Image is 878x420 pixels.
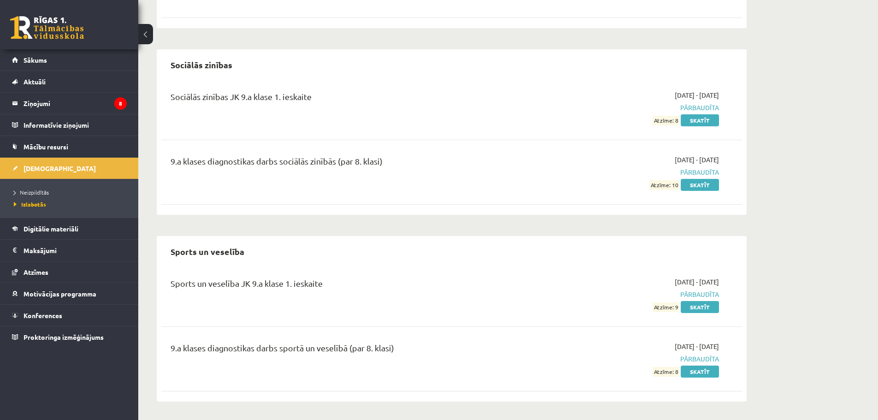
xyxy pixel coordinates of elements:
span: Atzīme: 8 [653,367,679,377]
legend: Maksājumi [24,240,127,261]
a: Skatīt [681,179,719,191]
i: 8 [114,97,127,110]
span: Pārbaudīta [545,167,719,177]
legend: Ziņojumi [24,93,127,114]
a: [DEMOGRAPHIC_DATA] [12,158,127,179]
span: Atzīme: 10 [649,180,679,190]
span: [DATE] - [DATE] [675,155,719,165]
span: [DATE] - [DATE] [675,277,719,287]
div: Sociālās zinības JK 9.a klase 1. ieskaite [171,90,531,107]
a: Maksājumi [12,240,127,261]
a: Izlabotās [14,200,129,208]
span: Atzīme: 8 [653,116,679,125]
a: Ziņojumi8 [12,93,127,114]
a: Atzīmes [12,261,127,283]
a: Mācību resursi [12,136,127,157]
a: Skatīt [681,366,719,378]
span: Motivācijas programma [24,290,96,298]
div: 9.a klases diagnostikas darbs sportā un veselībā (par 8. klasi) [171,342,531,359]
span: Sākums [24,56,47,64]
a: Konferences [12,305,127,326]
span: Atzīme: 9 [653,302,679,312]
span: Neizpildītās [14,189,49,196]
span: Proktoringa izmēģinājums [24,333,104,341]
a: Informatīvie ziņojumi [12,114,127,136]
span: Pārbaudīta [545,103,719,112]
a: Motivācijas programma [12,283,127,304]
a: Aktuāli [12,71,127,92]
span: Konferences [24,311,62,319]
span: [DATE] - [DATE] [675,90,719,100]
span: Pārbaudīta [545,354,719,364]
a: Proktoringa izmēģinājums [12,326,127,348]
a: Neizpildītās [14,188,129,196]
span: Aktuāli [24,77,46,86]
span: Izlabotās [14,201,46,208]
a: Skatīt [681,114,719,126]
h2: Sociālās zinības [161,54,242,76]
a: Skatīt [681,301,719,313]
span: Pārbaudīta [545,290,719,299]
legend: Informatīvie ziņojumi [24,114,127,136]
a: Digitālie materiāli [12,218,127,239]
span: Atzīmes [24,268,48,276]
a: Rīgas 1. Tālmācības vidusskola [10,16,84,39]
span: [DATE] - [DATE] [675,342,719,351]
h2: Sports un veselība [161,241,253,262]
div: 9.a klases diagnostikas darbs sociālās zinībās (par 8. klasi) [171,155,531,172]
div: Sports un veselība JK 9.a klase 1. ieskaite [171,277,531,294]
span: Mācību resursi [24,142,68,151]
span: Digitālie materiāli [24,225,78,233]
span: [DEMOGRAPHIC_DATA] [24,164,96,172]
a: Sākums [12,49,127,71]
